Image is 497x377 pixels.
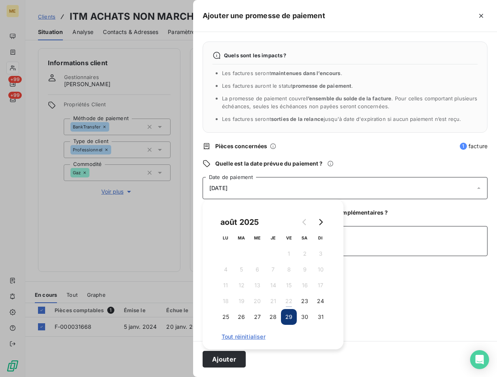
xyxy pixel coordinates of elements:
[222,95,478,109] span: La promesse de paiement couvre . Pour celles comportant plusieurs échéances, seules les échéances...
[218,262,233,277] button: 4
[281,277,297,293] button: 15
[203,351,246,368] button: Ajouter
[297,309,313,325] button: 30
[313,262,328,277] button: 10
[297,262,313,277] button: 9
[281,230,297,246] th: vendredi
[265,230,281,246] th: jeudi
[292,83,351,89] span: promesse de paiement
[470,350,489,369] div: Open Intercom Messenger
[233,309,249,325] button: 26
[249,293,265,309] button: 20
[313,230,328,246] th: dimanche
[222,70,342,76] span: Les factures seront .
[265,293,281,309] button: 21
[297,277,313,293] button: 16
[281,262,297,277] button: 8
[265,309,281,325] button: 28
[460,143,467,150] span: 1
[249,309,265,325] button: 27
[265,262,281,277] button: 7
[281,293,297,309] button: 22
[218,230,233,246] th: lundi
[203,10,325,21] h5: Ajouter une promesse de paiement
[313,309,328,325] button: 31
[233,277,249,293] button: 12
[271,116,324,122] span: sorties de la relance
[215,142,267,150] span: Pièces concernées
[209,185,228,191] span: [DATE]
[222,83,353,89] span: Les factures auront le statut .
[313,214,328,230] button: Go to next month
[218,277,233,293] button: 11
[265,277,281,293] button: 14
[249,277,265,293] button: 13
[313,293,328,309] button: 24
[233,293,249,309] button: 19
[224,52,286,58] span: Quels sont les impacts ?
[218,309,233,325] button: 25
[281,309,297,325] button: 29
[297,214,313,230] button: Go to previous month
[218,293,233,309] button: 18
[297,230,313,246] th: samedi
[281,246,297,262] button: 1
[233,262,249,277] button: 5
[297,293,313,309] button: 23
[249,262,265,277] button: 6
[460,142,488,150] span: facture
[306,95,392,102] span: l’ensemble du solde de la facture
[233,230,249,246] th: mardi
[249,230,265,246] th: mercredi
[271,70,341,76] span: maintenues dans l’encours
[218,216,262,228] div: août 2025
[222,334,324,340] span: Tout réinitialiser
[222,116,461,122] span: Les factures seront jusqu'à date d'expiration si aucun paiement n’est reçu.
[297,246,313,262] button: 2
[313,277,328,293] button: 17
[215,160,322,168] span: Quelle est la date prévue du paiement ?
[313,246,328,262] button: 3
